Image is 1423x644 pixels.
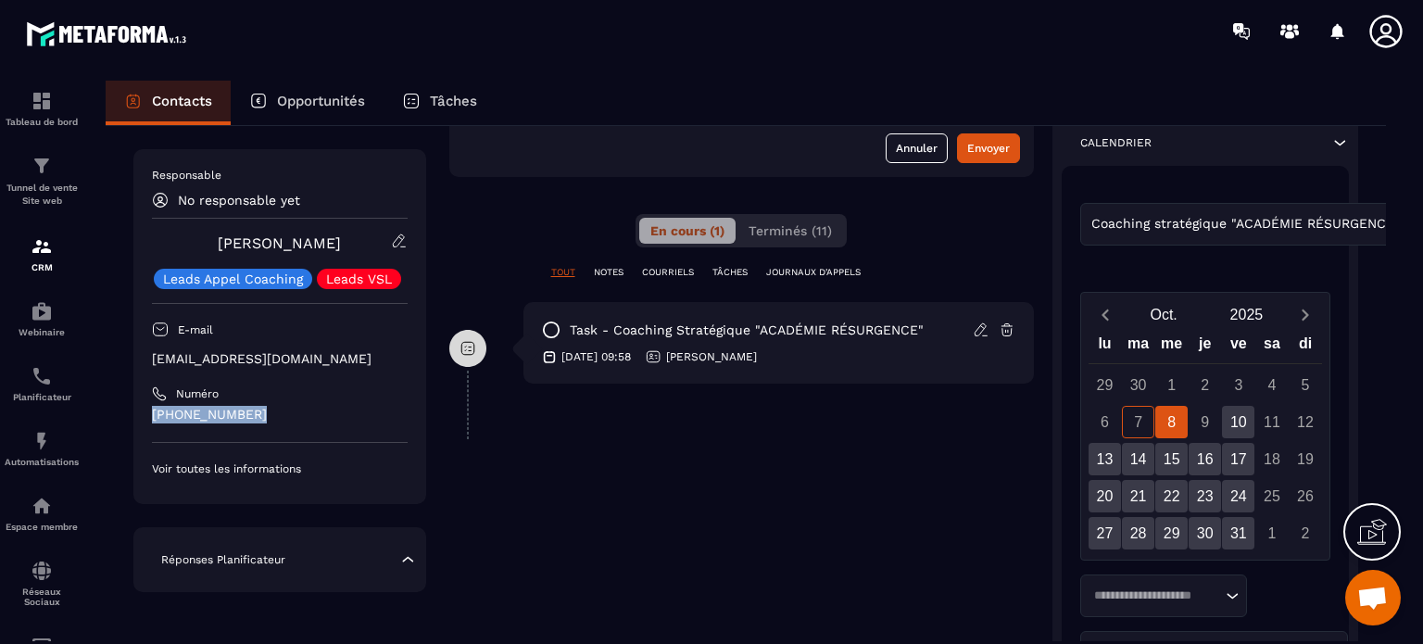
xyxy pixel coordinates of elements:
div: 25 [1255,480,1288,512]
div: 17 [1222,443,1254,475]
a: [PERSON_NAME] [218,234,341,252]
div: Envoyer [967,139,1010,158]
p: [PERSON_NAME] [666,349,757,364]
div: 1 [1255,517,1288,549]
div: me [1155,331,1189,363]
p: Tableau de bord [5,117,79,127]
span: Terminés (11) [749,223,832,238]
div: 14 [1122,443,1154,475]
div: Ouvrir le chat [1345,570,1401,625]
p: Tâches [430,93,477,109]
div: 5 [1289,369,1321,401]
a: Tâches [384,81,496,125]
p: TÂCHES [712,266,748,279]
a: schedulerschedulerPlanificateur [5,351,79,416]
p: [DATE] 09:58 [561,349,631,364]
div: 23 [1189,480,1221,512]
p: NOTES [594,266,623,279]
button: Envoyer [957,133,1020,163]
p: Tunnel de vente Site web [5,182,79,208]
button: Terminés (11) [737,218,843,244]
img: automations [31,495,53,517]
div: 2 [1289,517,1321,549]
img: automations [31,430,53,452]
div: sa [1255,331,1289,363]
div: 30 [1189,517,1221,549]
p: Webinaire [5,327,79,337]
div: 15 [1155,443,1188,475]
p: Réponses Planificateur [161,552,285,567]
p: Leads VSL [326,272,392,285]
div: 1 [1155,369,1188,401]
p: Automatisations [5,457,79,467]
p: Planificateur [5,392,79,402]
a: Contacts [106,81,231,125]
p: No responsable yet [178,193,300,208]
input: Search for option [1088,587,1221,605]
span: En cours (1) [650,223,724,238]
p: Numéro [176,386,219,401]
img: automations [31,300,53,322]
div: 29 [1155,517,1188,549]
button: Open years overlay [1205,298,1288,331]
p: CRM [5,262,79,272]
img: formation [31,90,53,112]
div: 12 [1289,406,1321,438]
div: 6 [1089,406,1121,438]
img: scheduler [31,365,53,387]
div: Search for option [1080,575,1247,617]
p: Opportunités [277,93,365,109]
p: Calendrier [1080,135,1152,150]
span: Coaching stratégique "ACADÉMIE RÉSURGENCE" [1088,214,1404,234]
button: Previous month [1089,302,1123,327]
p: Voir toutes les informations [152,461,408,476]
button: Next month [1288,302,1322,327]
div: 31 [1222,517,1254,549]
div: 29 [1089,369,1121,401]
div: je [1189,331,1222,363]
div: Calendar days [1089,369,1323,549]
p: [PHONE_NUMBER] [152,406,408,423]
div: 13 [1089,443,1121,475]
div: 30 [1122,369,1154,401]
a: Opportunités [231,81,384,125]
img: logo [26,17,193,51]
div: 4 [1255,369,1288,401]
a: formationformationCRM [5,221,79,286]
div: 26 [1289,480,1321,512]
div: 16 [1189,443,1221,475]
p: TOUT [551,266,575,279]
div: 24 [1222,480,1254,512]
div: 18 [1255,443,1288,475]
p: [EMAIL_ADDRESS][DOMAIN_NAME] [152,350,408,368]
div: 10 [1222,406,1254,438]
div: lu [1088,331,1121,363]
div: Calendar wrapper [1089,331,1323,549]
div: 28 [1122,517,1154,549]
div: 7 [1122,406,1154,438]
div: 27 [1089,517,1121,549]
p: Contacts [152,93,212,109]
p: Responsable [152,168,408,183]
div: ve [1222,331,1255,363]
div: 22 [1155,480,1188,512]
div: di [1289,331,1322,363]
img: formation [31,155,53,177]
p: Espace membre [5,522,79,532]
a: automationsautomationsWebinaire [5,286,79,351]
p: E-mail [178,322,213,337]
a: formationformationTableau de bord [5,76,79,141]
p: Leads Appel Coaching [163,272,303,285]
img: formation [31,235,53,258]
div: 9 [1189,406,1221,438]
div: ma [1122,331,1155,363]
p: task - Coaching stratégique "ACADÉMIE RÉSURGENCE" [570,322,924,339]
a: formationformationTunnel de vente Site web [5,141,79,221]
a: social-networksocial-networkRéseaux Sociaux [5,546,79,621]
div: 8 [1155,406,1188,438]
p: COURRIELS [642,266,694,279]
div: 21 [1122,480,1154,512]
a: automationsautomationsEspace membre [5,481,79,546]
div: 2 [1189,369,1221,401]
button: Annuler [886,133,948,163]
